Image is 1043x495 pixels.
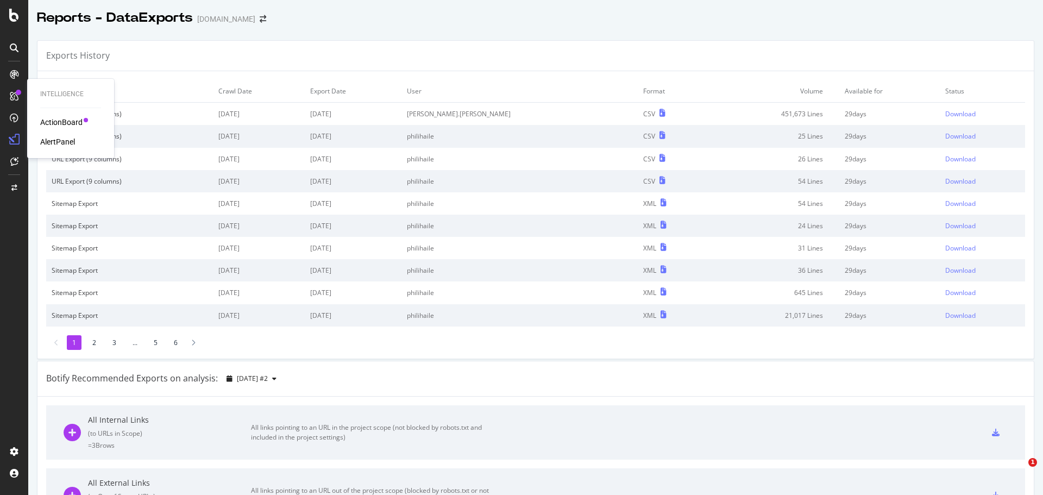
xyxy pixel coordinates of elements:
div: Download [945,154,976,164]
td: Export Type [46,80,213,103]
td: Format [638,80,708,103]
td: [DATE] [305,304,401,327]
td: [DATE] [305,170,401,192]
button: [DATE] #2 [222,370,281,387]
td: 29 days [839,259,940,281]
div: csv-export [992,429,1000,436]
td: [DATE] [305,103,401,126]
td: 29 days [839,192,940,215]
div: All links pointing to an URL in the project scope (not blocked by robots.txt and included in the ... [251,423,495,442]
td: 21,017 Lines [708,304,839,327]
td: [DATE] [213,192,305,215]
td: 645 Lines [708,281,839,304]
td: 29 days [839,103,940,126]
a: Download [945,311,1020,320]
div: Download [945,131,976,141]
li: ... [127,335,143,350]
div: All Internal Links [88,415,251,425]
td: 24 Lines [708,215,839,237]
td: [DATE] [305,148,401,170]
td: Volume [708,80,839,103]
td: 54 Lines [708,192,839,215]
div: Sitemap Export [52,199,208,208]
td: [DATE] [305,192,401,215]
div: Botify Recommended Exports on analysis: [46,372,218,385]
td: [DATE] [305,259,401,281]
td: philihaile [401,192,638,215]
div: Sitemap Export [52,311,208,320]
td: Export Date [305,80,401,103]
div: XML [643,266,656,275]
td: [DATE] [213,281,305,304]
li: 1 [67,335,81,350]
div: Download [945,177,976,186]
div: [DOMAIN_NAME] [197,14,255,24]
td: [DATE] [305,237,401,259]
a: Download [945,266,1020,275]
td: [DATE] [305,125,401,147]
iframe: Intercom live chat [1006,458,1032,484]
div: = 3B rows [88,441,251,450]
td: philihaile [401,148,638,170]
td: [DATE] [213,170,305,192]
div: XML [643,199,656,208]
td: [DATE] [213,148,305,170]
td: philihaile [401,170,638,192]
div: ActionBoard [40,117,83,128]
div: Download [945,109,976,118]
td: 31 Lines [708,237,839,259]
li: 3 [107,335,122,350]
td: philihaile [401,215,638,237]
div: ( to URLs in Scope ) [88,429,251,438]
span: 1 [1028,458,1037,467]
td: [DATE] [213,103,305,126]
td: Available for [839,80,940,103]
td: Status [940,80,1025,103]
td: 451,673 Lines [708,103,839,126]
div: XML [643,288,656,297]
td: 29 days [839,237,940,259]
div: Sitemap Export [52,266,208,275]
div: Download [945,288,976,297]
div: URL Export (4 columns) [52,109,208,118]
span: 2025 Sep. 15th #2 [237,374,268,383]
td: [DATE] [213,125,305,147]
td: 29 days [839,148,940,170]
div: arrow-right-arrow-left [260,15,266,23]
a: Download [945,243,1020,253]
li: 6 [168,335,183,350]
div: CSV [643,131,655,141]
a: AlertPanel [40,136,75,147]
td: 29 days [839,125,940,147]
div: URL Export (9 columns) [52,131,208,141]
td: Crawl Date [213,80,305,103]
td: philihaile [401,259,638,281]
div: Sitemap Export [52,221,208,230]
div: XML [643,221,656,230]
div: XML [643,243,656,253]
td: 29 days [839,170,940,192]
td: 36 Lines [708,259,839,281]
td: [PERSON_NAME].[PERSON_NAME] [401,103,638,126]
div: Intelligence [40,90,101,99]
td: philihaile [401,125,638,147]
div: All External Links [88,478,251,488]
td: 26 Lines [708,148,839,170]
div: Download [945,221,976,230]
td: [DATE] [213,304,305,327]
div: CSV [643,109,655,118]
td: [DATE] [213,215,305,237]
li: 2 [87,335,102,350]
a: Download [945,154,1020,164]
div: CSV [643,177,655,186]
div: Sitemap Export [52,243,208,253]
td: philihaile [401,304,638,327]
td: [DATE] [305,281,401,304]
td: 29 days [839,281,940,304]
div: Exports History [46,49,110,62]
td: User [401,80,638,103]
div: CSV [643,154,655,164]
div: Download [945,243,976,253]
li: 5 [148,335,163,350]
